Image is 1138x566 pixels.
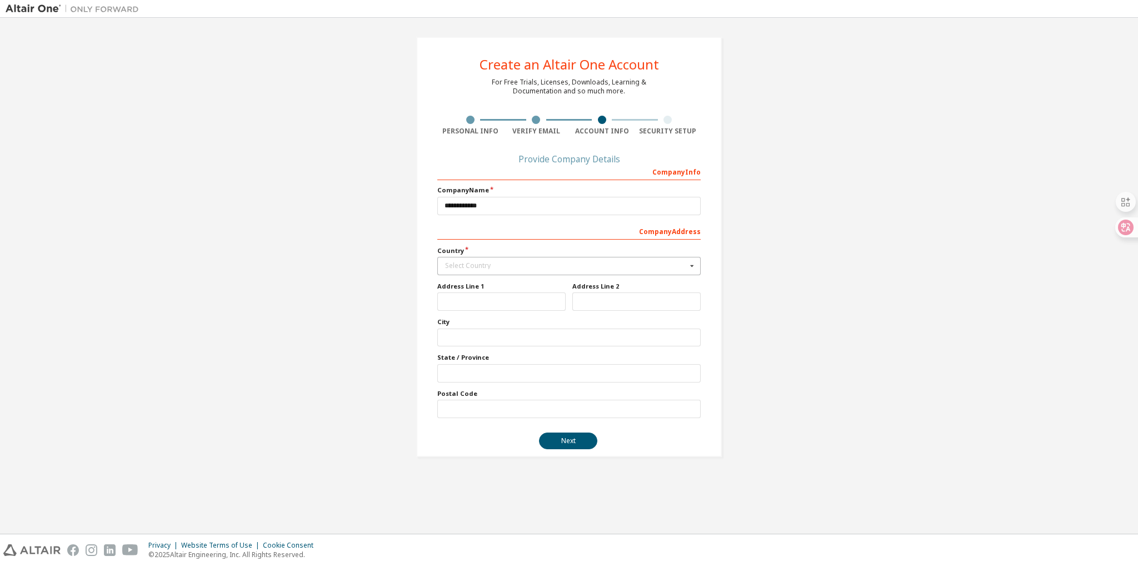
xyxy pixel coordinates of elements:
img: facebook.svg [67,544,79,556]
label: Address Line 2 [572,282,701,291]
div: Cookie Consent [263,541,320,550]
div: Create an Altair One Account [480,58,659,71]
div: Provide Company Details [437,156,701,162]
div: Company Info [437,162,701,180]
div: Account Info [569,127,635,136]
label: Postal Code [437,389,701,398]
div: Website Terms of Use [181,541,263,550]
p: © 2025 Altair Engineering, Inc. All Rights Reserved. [148,550,320,559]
div: Privacy [148,541,181,550]
img: instagram.svg [86,544,97,556]
img: Altair One [6,3,144,14]
div: Select Country [445,262,687,269]
button: Next [539,433,597,449]
label: Address Line 1 [437,282,566,291]
label: Company Name [437,186,701,195]
div: Verify Email [503,127,570,136]
label: City [437,317,701,326]
div: For Free Trials, Licenses, Downloads, Learning & Documentation and so much more. [492,78,646,96]
label: State / Province [437,353,701,362]
label: Country [437,246,701,255]
img: linkedin.svg [104,544,116,556]
div: Security Setup [635,127,701,136]
div: Company Address [437,222,701,240]
img: altair_logo.svg [3,544,61,556]
div: Personal Info [437,127,503,136]
img: youtube.svg [122,544,138,556]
